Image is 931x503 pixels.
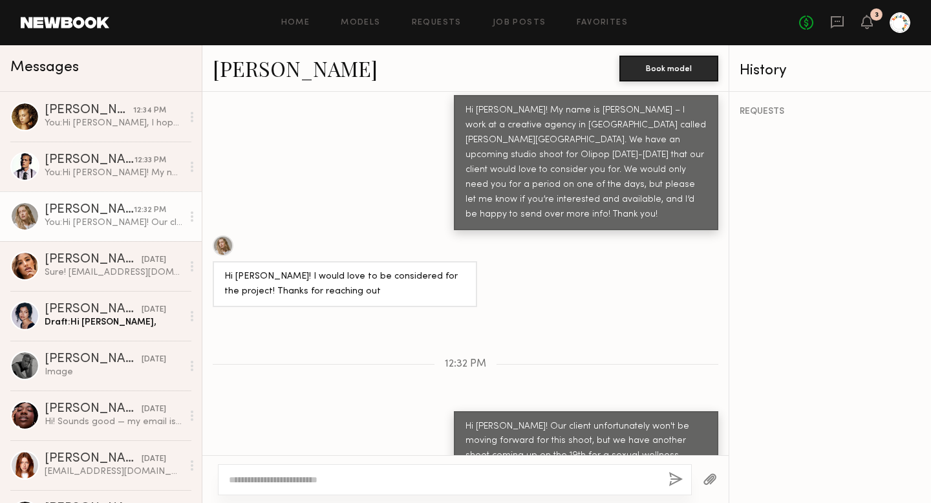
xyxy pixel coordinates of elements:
[142,304,166,316] div: [DATE]
[45,316,182,328] div: Draft: Hi [PERSON_NAME],
[45,353,142,366] div: [PERSON_NAME]
[45,167,182,179] div: You: Hi [PERSON_NAME]! My name is [PERSON_NAME] – I work at a creative agency in [GEOGRAPHIC_DATA...
[10,60,79,75] span: Messages
[142,403,166,416] div: [DATE]
[224,270,465,299] div: Hi [PERSON_NAME]! I would love to be considered for the project! Thanks for reaching out
[875,12,879,19] div: 3
[740,63,921,78] div: History
[465,420,707,479] div: Hi [PERSON_NAME]! Our client unfortunately won't be moving forward for this shoot, but we have an...
[142,254,166,266] div: [DATE]
[45,154,134,167] div: [PERSON_NAME]
[493,19,546,27] a: Job Posts
[45,416,182,428] div: Hi! Sounds good — my email is [EMAIL_ADDRESS][DOMAIN_NAME]
[45,117,182,129] div: You: Hi [PERSON_NAME], I hope you've been well! We have an upcoming studio shoot on [DATE] for a ...
[142,354,166,366] div: [DATE]
[45,266,182,279] div: Sure! [EMAIL_ADDRESS][DOMAIN_NAME]
[619,62,718,73] a: Book model
[412,19,462,27] a: Requests
[577,19,628,27] a: Favorites
[619,56,718,81] button: Book model
[133,105,166,117] div: 12:34 PM
[281,19,310,27] a: Home
[45,303,142,316] div: [PERSON_NAME]
[45,466,182,478] div: [EMAIL_ADDRESS][DOMAIN_NAME]
[134,155,166,167] div: 12:33 PM
[45,204,134,217] div: [PERSON_NAME]
[45,253,142,266] div: [PERSON_NAME]
[134,204,166,217] div: 12:32 PM
[45,366,182,378] div: Image
[465,103,707,222] div: Hi [PERSON_NAME]! My name is [PERSON_NAME] – I work at a creative agency in [GEOGRAPHIC_DATA] cal...
[213,54,378,82] a: [PERSON_NAME]
[45,403,142,416] div: [PERSON_NAME]
[445,359,486,370] span: 12:32 PM
[341,19,380,27] a: Models
[45,453,142,466] div: [PERSON_NAME]
[45,217,182,229] div: You: Hi [PERSON_NAME]! Our client unfortunately won't be moving forward for this shoot, but we ha...
[45,104,133,117] div: [PERSON_NAME]
[142,453,166,466] div: [DATE]
[740,107,921,116] div: REQUESTS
